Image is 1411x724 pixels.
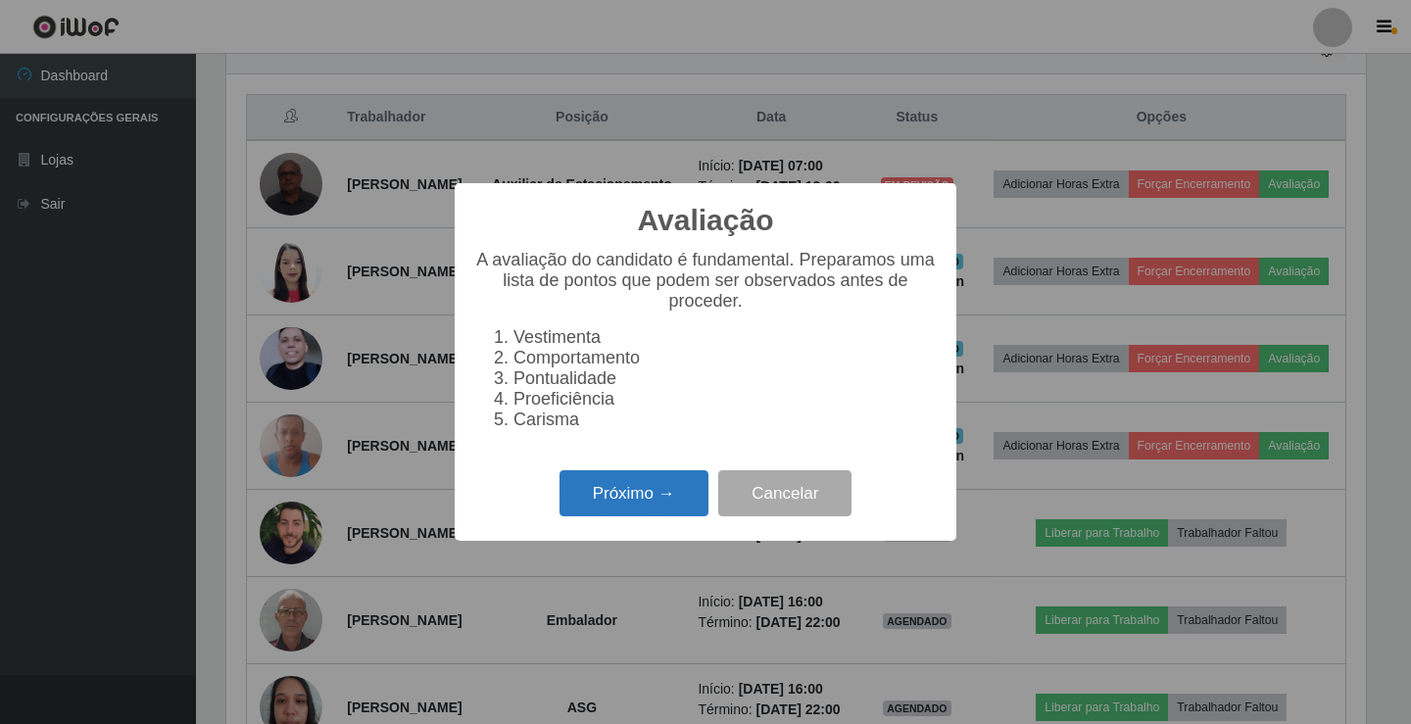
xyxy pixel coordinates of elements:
[560,470,708,516] button: Próximo →
[718,470,851,516] button: Cancelar
[513,368,937,389] li: Pontualidade
[513,327,937,348] li: Vestimenta
[474,250,937,312] p: A avaliação do candidato é fundamental. Preparamos uma lista de pontos que podem ser observados a...
[513,389,937,410] li: Proeficiência
[513,348,937,368] li: Comportamento
[513,410,937,430] li: Carisma
[638,203,774,238] h2: Avaliação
